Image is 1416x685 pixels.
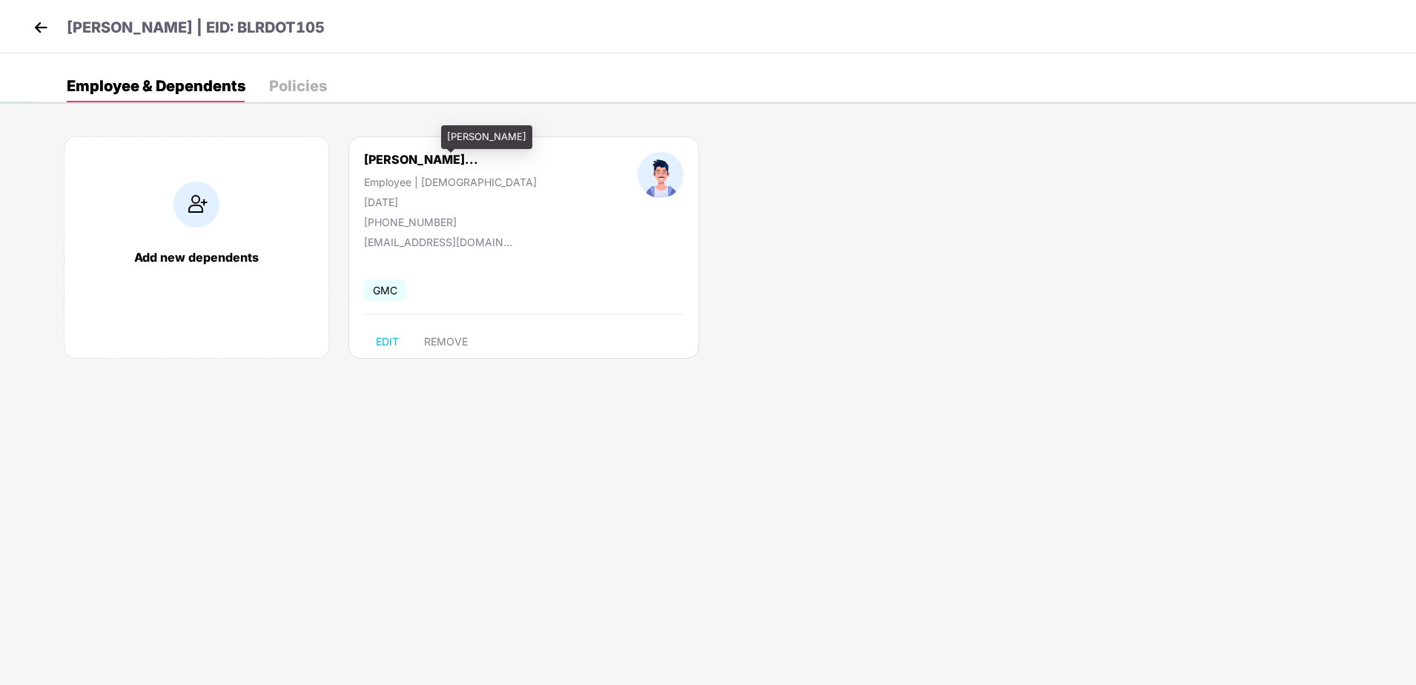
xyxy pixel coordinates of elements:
div: Policies [269,79,327,93]
div: [PHONE_NUMBER] [364,216,537,228]
div: [EMAIL_ADDRESS][DOMAIN_NAME] [364,236,512,248]
span: EDIT [376,336,399,348]
div: [PERSON_NAME]... [364,152,478,167]
p: [PERSON_NAME] | EID: BLRDOT105 [67,16,325,39]
img: profileImage [638,152,684,198]
div: [PERSON_NAME] [441,125,532,149]
div: Employee & Dependents [67,79,245,93]
div: Add new dependents [79,250,314,265]
button: EDIT [364,330,411,354]
img: addIcon [173,182,219,228]
div: [DATE] [364,196,537,208]
div: Employee | [DEMOGRAPHIC_DATA] [364,176,537,188]
button: REMOVE [412,330,480,354]
span: GMC [364,279,406,301]
img: back [30,16,52,39]
span: REMOVE [424,336,468,348]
